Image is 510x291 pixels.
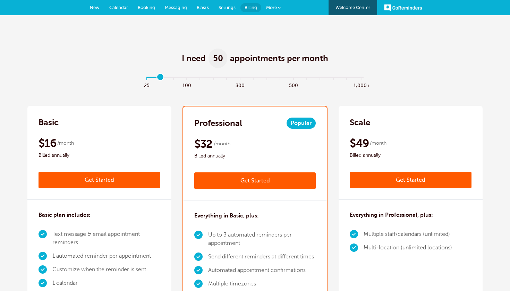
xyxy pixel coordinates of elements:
[350,172,471,188] a: Get Started
[90,5,100,10] span: New
[482,263,503,284] iframe: Resource center
[350,211,433,219] h3: Everything in Professional, plus:
[138,5,155,10] span: Booking
[194,152,316,160] span: Billed annually
[350,151,471,160] span: Billed annually
[208,277,316,291] li: Multiple timezones
[266,5,277,10] span: More
[364,241,452,255] li: Multi-location (unlimited locations)
[52,276,160,290] li: 1 calendar
[350,136,369,150] span: $49
[194,118,242,129] h2: Professional
[214,140,230,148] span: /month
[350,117,370,128] h2: Scale
[109,5,128,10] span: Calendar
[364,228,452,241] li: Multiple staff/calendars (unlimited)
[194,172,316,189] a: Get Started
[52,228,160,249] li: Text message & email appointment reminders
[219,5,236,10] span: Settings
[230,53,328,64] span: appointments per month
[39,151,160,160] span: Billed annually
[57,139,74,147] span: /month
[194,212,259,220] h3: Everything in Basic, plus:
[208,228,316,250] li: Up to 3 automated reminders per appointment
[39,211,91,219] h3: Basic plan includes:
[182,53,206,64] span: I need
[287,118,316,129] span: Popular
[354,81,370,89] span: 1,000+
[194,137,213,151] span: $32
[165,5,187,10] span: Messaging
[233,81,247,89] span: 300
[39,117,59,128] h2: Basic
[208,264,316,277] li: Automated appointment confirmations
[39,172,160,188] a: Get Started
[245,5,257,10] span: Billing
[240,3,261,12] a: Billing
[208,250,316,264] li: Send different reminders at different times
[209,49,227,68] span: 50
[39,136,56,150] span: $16
[197,5,209,10] span: Blasts
[180,81,193,89] span: 100
[140,81,153,89] span: 25
[287,81,300,89] span: 500
[52,249,160,263] li: 1 automated reminder per appointment
[370,139,386,147] span: /month
[52,263,160,276] li: Customize when the reminder is sent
